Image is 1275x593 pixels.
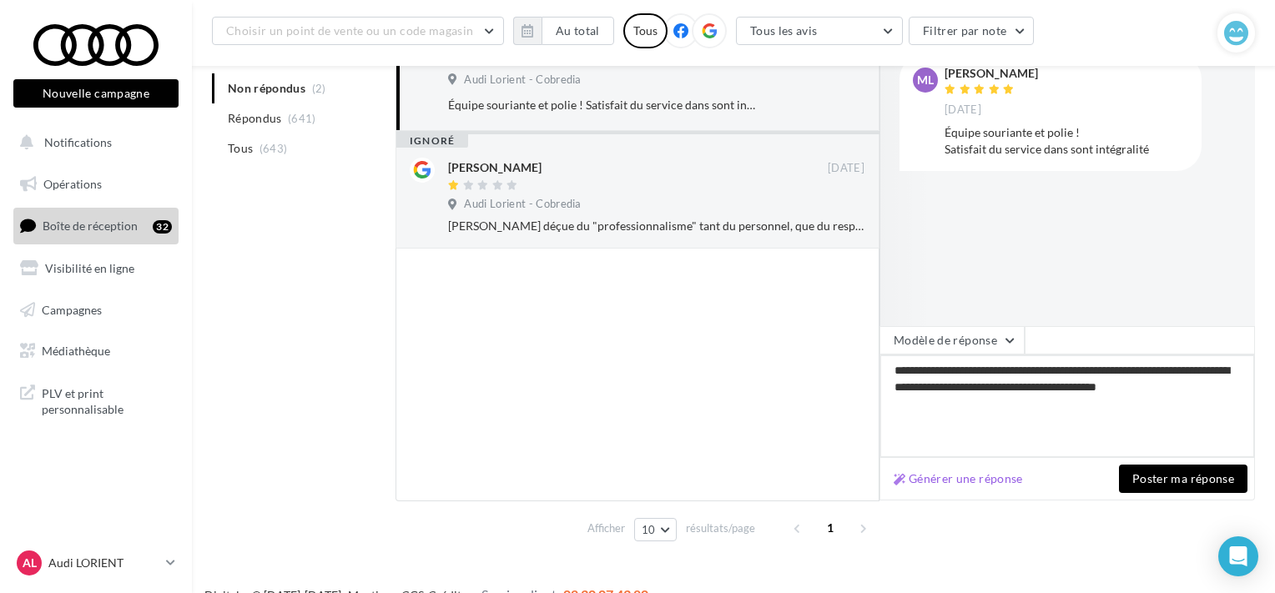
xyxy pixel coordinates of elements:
button: Filtrer par note [909,17,1035,45]
button: Modèle de réponse [879,326,1025,354]
span: (643) [260,142,288,155]
span: Afficher [587,520,625,536]
button: Au total [542,17,614,45]
div: Tous [623,13,668,48]
button: Nouvelle campagne [13,79,179,108]
span: Tous les avis [750,23,818,38]
button: Générer une réponse [887,469,1030,489]
button: Choisir un point de vente ou un code magasin [212,17,504,45]
a: Médiathèque [10,334,182,369]
span: Audi Lorient - Cobredia [464,197,581,212]
span: résultats/page [686,520,755,536]
span: Notifications [44,135,112,149]
a: PLV et print personnalisable [10,375,182,425]
div: Équipe souriante et polie ! Satisfait du service dans sont intégralité [448,97,756,113]
span: ml [917,72,934,88]
a: Campagnes [10,293,182,328]
div: [PERSON_NAME] déçue du "professionnalisme" tant du personnel, que du responsable pour une marque ... [448,218,864,234]
button: 10 [634,518,677,541]
div: [PERSON_NAME] [448,159,542,176]
a: Opérations [10,167,182,202]
div: 32 [153,220,172,234]
span: Boîte de réception [43,219,138,233]
span: 1 [817,515,844,541]
div: Open Intercom Messenger [1218,536,1258,576]
button: Au total [513,17,614,45]
a: Boîte de réception32 [10,208,182,244]
div: ignoré [396,134,468,148]
button: Notifications [10,125,175,160]
span: Audi Lorient - Cobredia [464,73,581,88]
div: Équipe souriante et polie ! Satisfait du service dans sont intégralité [945,124,1188,158]
span: Opérations [43,177,102,191]
span: Répondus [228,110,282,127]
span: AL [23,555,37,571]
span: (641) [288,112,316,125]
button: Poster ma réponse [1119,465,1247,493]
span: PLV et print personnalisable [42,382,172,418]
span: Visibilité en ligne [45,261,134,275]
span: Médiathèque [42,344,110,358]
span: 10 [642,523,656,536]
span: [DATE] [828,161,864,176]
span: [DATE] [945,103,981,118]
span: Choisir un point de vente ou un code magasin [226,23,473,38]
button: Tous les avis [736,17,903,45]
span: Tous [228,140,253,157]
a: Visibilité en ligne [10,251,182,286]
span: Campagnes [42,302,102,316]
a: AL Audi LORIENT [13,547,179,579]
p: Audi LORIENT [48,555,159,571]
div: [PERSON_NAME] [945,68,1038,79]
